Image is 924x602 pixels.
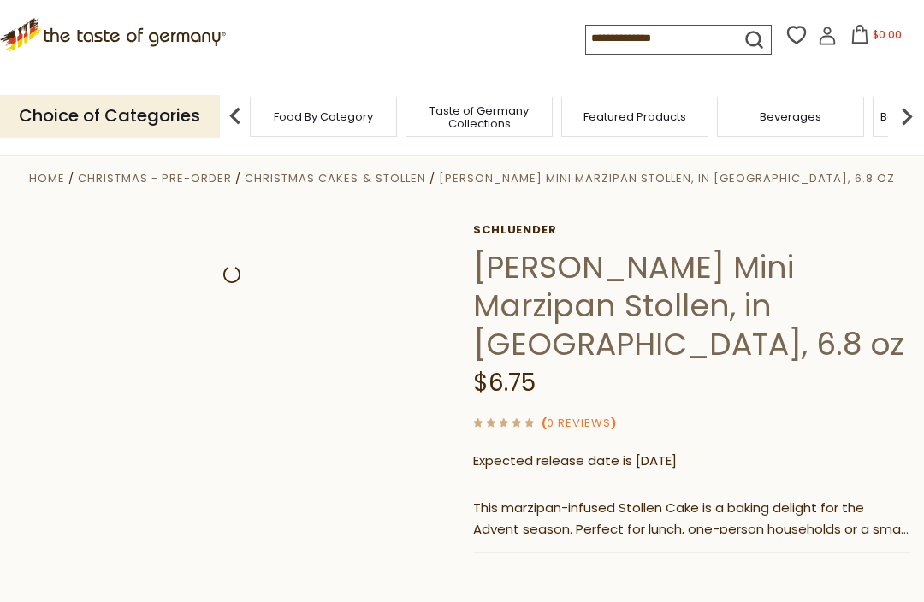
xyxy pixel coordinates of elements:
[473,366,536,399] span: $6.75
[218,99,252,133] img: previous arrow
[473,498,911,540] p: This marzipan-infused Stollen Cake is a baking delight for the Advent season. Perfect for lunch, ...
[473,451,911,472] p: Expected release date is [DATE]
[473,248,911,363] h1: [PERSON_NAME] Mini Marzipan Stollen, in [GEOGRAPHIC_DATA], 6.8 oz
[29,170,65,186] a: Home
[760,110,821,123] a: Beverages
[78,170,232,186] a: Christmas - PRE-ORDER
[873,27,902,42] span: $0.00
[274,110,373,123] a: Food By Category
[473,223,911,237] a: Schluender
[411,104,548,130] a: Taste of Germany Collections
[890,99,924,133] img: next arrow
[542,415,616,431] span: ( )
[547,415,611,433] a: 0 Reviews
[439,170,895,186] a: [PERSON_NAME] Mini Marzipan Stollen, in [GEOGRAPHIC_DATA], 6.8 oz
[840,25,913,50] button: $0.00
[583,110,686,123] a: Featured Products
[245,170,425,186] a: Christmas Cakes & Stollen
